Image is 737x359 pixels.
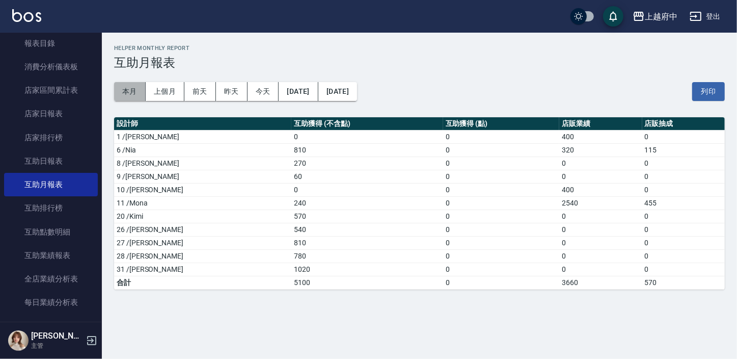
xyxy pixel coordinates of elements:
[8,330,29,351] img: Person
[443,276,560,289] td: 0
[559,249,642,263] td: 0
[443,117,560,131] th: 互助獲得 (點)
[291,183,443,196] td: 0
[4,196,98,220] a: 互助排行榜
[4,267,98,291] a: 全店業績分析表
[146,82,184,101] button: 上個月
[216,82,248,101] button: 昨天
[31,331,83,341] h5: [PERSON_NAME]
[291,170,443,183] td: 60
[4,79,98,102] a: 店家區間累計表
[642,157,725,170] td: 0
[4,55,98,79] a: 消費分析儀表板
[443,236,560,249] td: 0
[4,149,98,173] a: 互助日報表
[31,341,83,350] p: 主管
[642,130,725,143] td: 0
[114,276,291,289] td: 合計
[114,117,291,131] th: 設計師
[291,196,443,210] td: 240
[645,10,677,23] div: 上越府中
[443,170,560,183] td: 0
[559,236,642,249] td: 0
[642,223,725,236] td: 0
[642,143,725,157] td: 115
[559,170,642,183] td: 0
[114,157,291,170] td: 8 /[PERSON_NAME]
[114,196,291,210] td: 11 /Mona
[559,117,642,131] th: 店販業績
[443,183,560,196] td: 0
[559,143,642,157] td: 320
[291,249,443,263] td: 780
[4,102,98,125] a: 店家日報表
[443,263,560,276] td: 0
[443,196,560,210] td: 0
[559,210,642,223] td: 0
[642,263,725,276] td: 0
[4,291,98,314] a: 每日業績分析表
[642,276,725,289] td: 570
[279,82,318,101] button: [DATE]
[4,244,98,267] a: 互助業績報表
[443,210,560,223] td: 0
[559,196,642,210] td: 2540
[114,45,725,52] h2: Helper Monthly Report
[559,276,642,289] td: 3660
[114,210,291,223] td: 20 /Kimi
[4,126,98,149] a: 店家排行榜
[184,82,216,101] button: 前天
[692,82,725,101] button: 列印
[443,223,560,236] td: 0
[443,249,560,263] td: 0
[559,183,642,196] td: 400
[642,117,725,131] th: 店販抽成
[559,157,642,170] td: 0
[114,183,291,196] td: 10 /[PERSON_NAME]
[114,117,725,290] table: a dense table
[642,196,725,210] td: 455
[4,315,98,338] a: 營業統計分析表
[642,183,725,196] td: 0
[291,157,443,170] td: 270
[603,6,623,27] button: save
[318,82,357,101] button: [DATE]
[114,82,146,101] button: 本月
[291,130,443,143] td: 0
[4,173,98,196] a: 互助月報表
[642,249,725,263] td: 0
[114,236,291,249] td: 27 /[PERSON_NAME]
[114,56,725,70] h3: 互助月報表
[291,143,443,157] td: 810
[114,170,291,183] td: 9 /[PERSON_NAME]
[291,236,443,249] td: 810
[629,6,681,27] button: 上越府中
[291,276,443,289] td: 5100
[114,223,291,236] td: 26 /[PERSON_NAME]
[291,210,443,223] td: 570
[114,143,291,157] td: 6 /Nia
[114,249,291,263] td: 28 /[PERSON_NAME]
[443,157,560,170] td: 0
[642,210,725,223] td: 0
[443,143,560,157] td: 0
[559,130,642,143] td: 400
[443,130,560,143] td: 0
[291,263,443,276] td: 1020
[4,32,98,55] a: 報表目錄
[248,82,279,101] button: 今天
[291,117,443,131] th: 互助獲得 (不含點)
[642,236,725,249] td: 0
[291,223,443,236] td: 540
[114,130,291,143] td: 1 /[PERSON_NAME]
[12,9,41,22] img: Logo
[559,223,642,236] td: 0
[686,7,725,26] button: 登出
[642,170,725,183] td: 0
[4,220,98,244] a: 互助點數明細
[559,263,642,276] td: 0
[114,263,291,276] td: 31 /[PERSON_NAME]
